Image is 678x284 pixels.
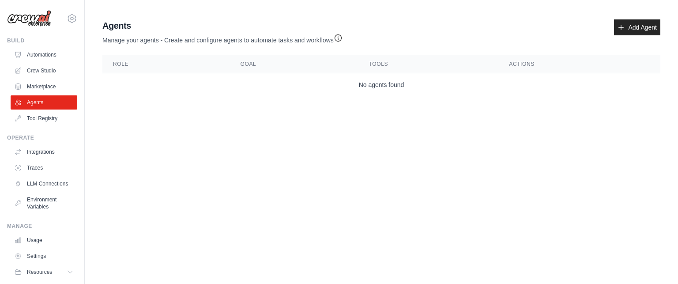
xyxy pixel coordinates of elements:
th: Actions [498,55,660,73]
span: Resources [27,269,52,276]
a: Usage [11,233,77,247]
td: No agents found [102,73,660,97]
a: Settings [11,249,77,263]
a: Automations [11,48,77,62]
a: Tool Registry [11,111,77,125]
a: Integrations [11,145,77,159]
a: LLM Connections [11,177,77,191]
a: Agents [11,95,77,110]
a: Traces [11,161,77,175]
div: Build [7,37,77,44]
img: Logo [7,10,51,27]
a: Crew Studio [11,64,77,78]
div: Operate [7,134,77,141]
p: Manage your agents - Create and configure agents to automate tasks and workflows [102,32,343,45]
a: Marketplace [11,80,77,94]
th: Goal [230,55,358,73]
button: Resources [11,265,77,279]
h2: Agents [102,19,343,32]
a: Add Agent [614,19,660,35]
div: Manage [7,223,77,230]
th: Role [102,55,230,73]
a: Environment Variables [11,193,77,214]
th: Tools [358,55,499,73]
